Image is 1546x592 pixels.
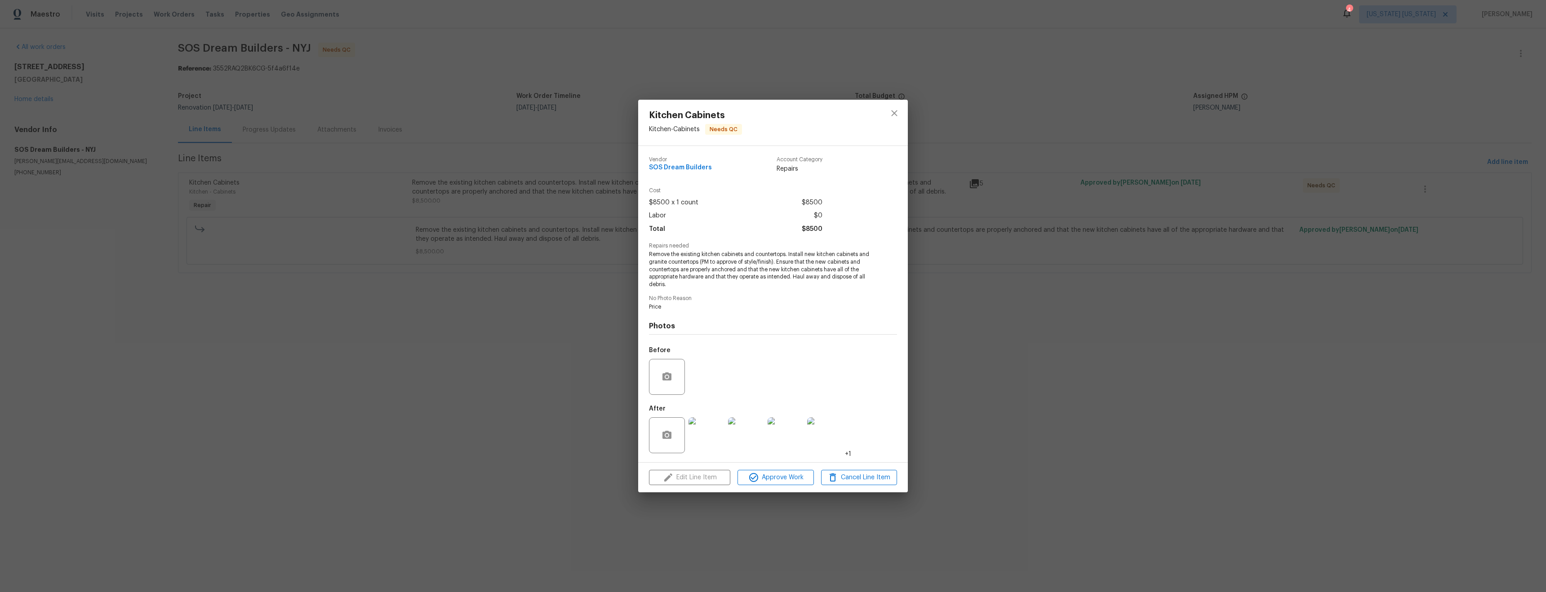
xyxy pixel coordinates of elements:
[821,470,897,486] button: Cancel Line Item
[649,164,712,171] span: SOS Dream Builders
[649,406,666,412] h5: After
[802,196,822,209] span: $8500
[777,157,822,163] span: Account Category
[649,243,897,249] span: Repairs needed
[649,223,665,236] span: Total
[814,209,822,222] span: $0
[1346,5,1352,14] div: 4
[802,223,822,236] span: $8500
[884,102,905,124] button: close
[649,209,666,222] span: Labor
[706,125,741,134] span: Needs QC
[649,126,700,132] span: Kitchen - Cabinets
[649,303,872,311] span: Price
[649,296,897,301] span: No Photo Reason
[824,472,894,483] span: Cancel Line Item
[845,450,851,459] span: +1
[649,322,897,331] h4: Photos
[649,157,712,163] span: Vendor
[649,347,671,353] h5: Before
[649,188,822,194] span: Cost
[649,196,698,209] span: $8500 x 1 count
[740,472,811,483] span: Approve Work
[777,164,822,173] span: Repairs
[649,110,742,120] span: Kitchen Cabinets
[649,251,872,288] span: Remove the existing kitchen cabinets and countertops. Install new kitchen cabinets and granite co...
[737,470,813,486] button: Approve Work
